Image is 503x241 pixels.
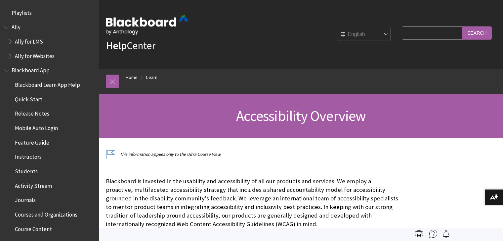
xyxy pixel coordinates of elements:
img: Blackboard by Anthology [106,16,189,35]
select: Site Language Selector [338,28,391,41]
strong: Help [106,39,127,52]
img: Print [415,230,423,238]
span: Ally for LMS [15,36,43,45]
img: More help [429,230,437,238]
span: Blackboard Learn App Help [15,79,80,88]
p: This information applies only to the Ultra Course View. [106,151,398,157]
nav: Book outline for Playlists [4,7,95,18]
span: Mobile Auto Login [15,122,58,131]
span: Course Content [15,224,52,232]
a: Learn [146,73,157,82]
span: Quick Start [15,94,42,103]
input: Search [462,26,492,39]
span: Blackboard App [12,65,50,74]
a: HelpCenter [106,39,155,52]
span: Courses and Organizations [15,209,77,218]
span: Release Notes [15,108,49,117]
span: Journals [15,195,36,204]
span: Ally [12,22,21,31]
span: Feature Guide [15,137,49,146]
img: Follow this page [442,230,450,238]
span: Accessibility Overview [236,107,366,125]
span: Activity Stream [15,180,52,189]
span: Instructors [15,152,42,160]
p: Blackboard is invested in the usability and accessibility of all our products and services. We em... [106,177,398,229]
a: Home [126,73,138,82]
span: Ally for Websites [15,51,55,59]
nav: Book outline for Anthology Ally Help [4,22,95,62]
span: Playlists [12,7,32,16]
span: Students [15,166,38,175]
